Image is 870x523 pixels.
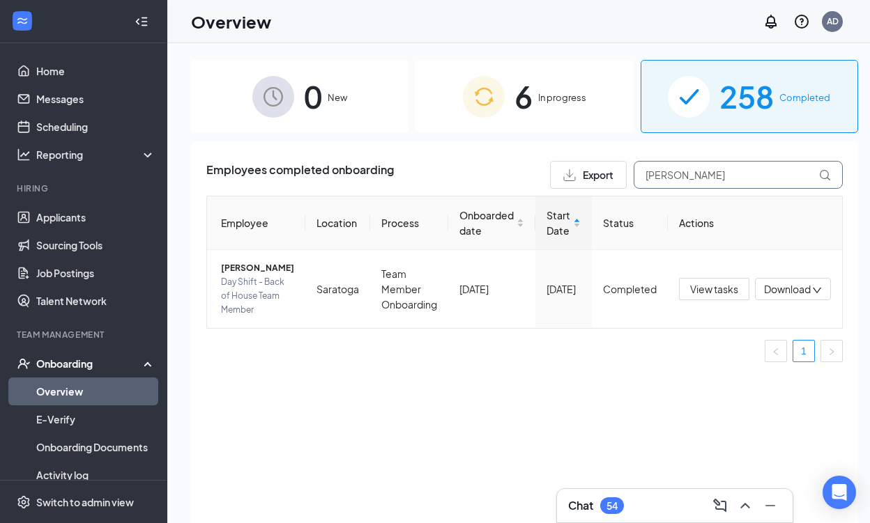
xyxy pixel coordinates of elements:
[634,161,843,189] input: Search by Name, Job Posting, or Process
[135,15,148,29] svg: Collapse
[17,357,31,370] svg: UserCheck
[547,208,570,238] span: Start Date
[305,250,370,328] td: Saratoga
[793,341,814,361] a: 1
[690,281,738,297] span: View tasks
[550,161,627,189] button: Export
[17,148,31,162] svg: Analysis
[821,340,843,362] button: right
[370,250,448,328] td: Team Member Onboarding
[592,196,668,250] th: Status
[15,14,29,28] svg: WorkstreamLogo
[459,208,514,238] span: Onboarded date
[765,340,787,362] button: left
[793,340,815,362] li: 1
[603,281,657,297] div: Completed
[763,13,779,30] svg: Notifications
[583,170,613,180] span: Export
[538,91,586,104] span: In progress
[328,91,347,104] span: New
[221,275,294,317] span: Day Shift - Back of House Team Member
[304,72,322,120] span: 0
[821,340,843,362] li: Next Page
[606,500,618,512] div: 54
[679,278,749,300] button: View tasks
[759,494,781,517] button: Minimize
[827,348,836,356] span: right
[36,433,155,461] a: Onboarding Documents
[712,497,728,514] svg: ComposeMessage
[514,72,533,120] span: 6
[36,287,155,315] a: Talent Network
[191,10,271,33] h1: Overview
[36,377,155,405] a: Overview
[448,196,535,250] th: Onboarded date
[36,231,155,259] a: Sourcing Tools
[206,161,394,189] span: Employees completed onboarding
[459,281,524,297] div: [DATE]
[36,57,155,85] a: Home
[17,495,31,509] svg: Settings
[709,494,731,517] button: ComposeMessage
[370,196,448,250] th: Process
[764,282,811,297] span: Download
[772,348,780,356] span: left
[36,405,155,433] a: E-Verify
[36,357,144,370] div: Onboarding
[36,259,155,287] a: Job Postings
[812,286,822,295] span: down
[17,182,153,194] div: Hiring
[207,196,305,250] th: Employee
[668,196,842,250] th: Actions
[737,497,754,514] svg: ChevronUp
[36,148,156,162] div: Reporting
[568,498,593,513] h3: Chat
[36,85,155,113] a: Messages
[547,281,581,297] div: [DATE]
[36,203,155,231] a: Applicants
[36,461,155,489] a: Activity log
[762,497,779,514] svg: Minimize
[779,91,830,104] span: Completed
[221,261,294,275] span: [PERSON_NAME]
[17,329,153,341] div: Team Management
[719,72,774,120] span: 258
[36,495,134,509] div: Switch to admin view
[793,13,810,30] svg: QuestionInfo
[827,15,839,27] div: AD
[734,494,756,517] button: ChevronUp
[765,340,787,362] li: Previous Page
[823,476,856,509] div: Open Intercom Messenger
[305,196,370,250] th: Location
[36,113,155,141] a: Scheduling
